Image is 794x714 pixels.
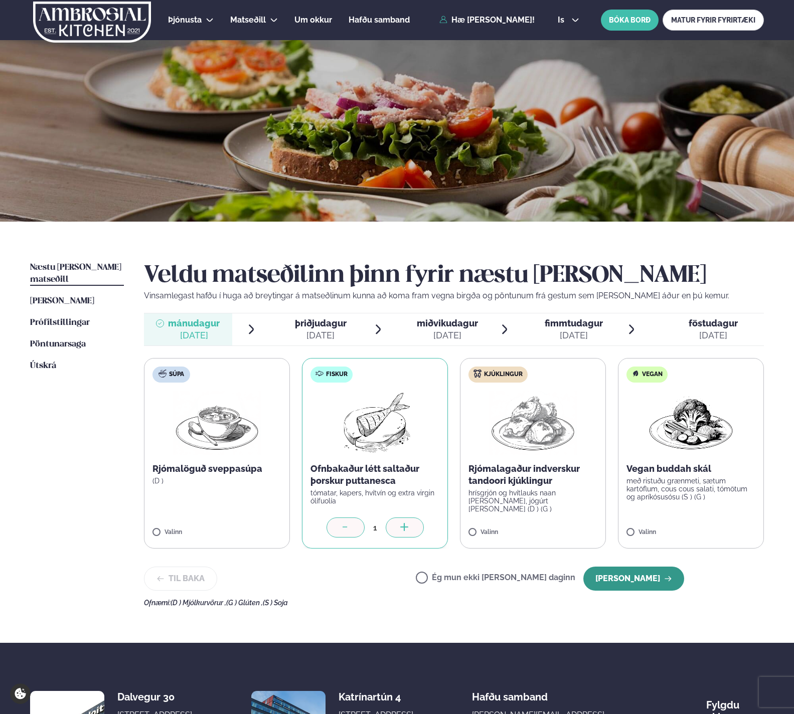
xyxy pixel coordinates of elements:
p: hrísgrjón og hvítlauks naan [PERSON_NAME], jógúrt [PERSON_NAME] (D ) (G ) [468,489,597,513]
span: (G ) Glúten , [226,599,263,607]
a: Matseðill [230,14,266,26]
button: [PERSON_NAME] [583,567,684,591]
span: Pöntunarsaga [30,340,86,348]
div: Dalvegur 30 [117,691,197,703]
img: logo [32,2,152,43]
span: [PERSON_NAME] [30,297,94,305]
div: [DATE] [168,329,220,341]
a: [PERSON_NAME] [30,295,94,307]
p: með ristuðu grænmeti, sætum kartöflum, cous cous salati, tómötum og apríkósusósu (S ) (G ) [626,477,755,501]
img: chicken.svg [473,370,482,378]
span: Hafðu samband [472,683,548,703]
span: miðvikudagur [417,318,478,328]
p: (D ) [152,477,281,485]
a: Prófílstillingar [30,317,90,329]
span: (S ) Soja [263,599,288,607]
div: [DATE] [545,329,603,341]
p: Vinsamlegast hafðu í huga að breytingar á matseðlinum kunna að koma fram vegna birgða og pöntunum... [144,290,764,302]
button: is [550,16,587,24]
span: fimmtudagur [545,318,603,328]
span: þriðjudagur [295,318,347,328]
div: Ofnæmi: [144,599,764,607]
span: Matseðill [230,15,266,25]
div: [DATE] [689,329,738,341]
span: Um okkur [294,15,332,25]
span: Fiskur [326,371,348,379]
span: Hafðu samband [349,15,410,25]
img: soup.svg [158,370,167,378]
div: Katrínartún 4 [339,691,418,703]
button: BÓKA BORÐ [601,10,659,31]
span: föstudagur [689,318,738,328]
span: Vegan [642,371,663,379]
span: Útskrá [30,362,56,370]
p: Ofnbakaður létt saltaður þorskur puttanesca [310,463,439,487]
a: Pöntunarsaga [30,338,86,350]
p: Rjómalagaður indverskur tandoori kjúklingur [468,463,597,487]
a: Hafðu samband [349,14,410,26]
span: Súpa [169,371,184,379]
span: Næstu [PERSON_NAME] matseðill [30,263,121,284]
span: mánudagur [168,318,220,328]
p: tómatar, kapers, hvítvín og extra virgin ólífuolía [310,489,439,505]
div: [DATE] [295,329,347,341]
p: Rjómalöguð sveppasúpa [152,463,281,475]
a: Cookie settings [10,683,31,704]
span: (D ) Mjólkurvörur , [171,599,226,607]
span: Prófílstillingar [30,318,90,327]
img: Vegan.png [647,391,735,455]
button: Til baka [144,567,217,591]
div: 1 [365,522,386,533]
span: Þjónusta [168,15,202,25]
span: Kjúklingur [484,371,523,379]
h2: Veldu matseðilinn þinn fyrir næstu [PERSON_NAME] [144,262,764,290]
a: Um okkur [294,14,332,26]
img: fish.svg [315,370,324,378]
img: Vegan.svg [631,370,640,378]
img: Soup.png [173,391,261,455]
div: [DATE] [417,329,478,341]
a: Þjónusta [168,14,202,26]
img: Fish.png [331,391,419,455]
a: Útskrá [30,360,56,372]
a: Næstu [PERSON_NAME] matseðill [30,262,124,286]
span: is [558,16,567,24]
a: Hæ [PERSON_NAME]! [439,16,535,25]
a: MATUR FYRIR FYRIRTÆKI [663,10,764,31]
img: Chicken-thighs.png [489,391,577,455]
p: Vegan buddah skál [626,463,755,475]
